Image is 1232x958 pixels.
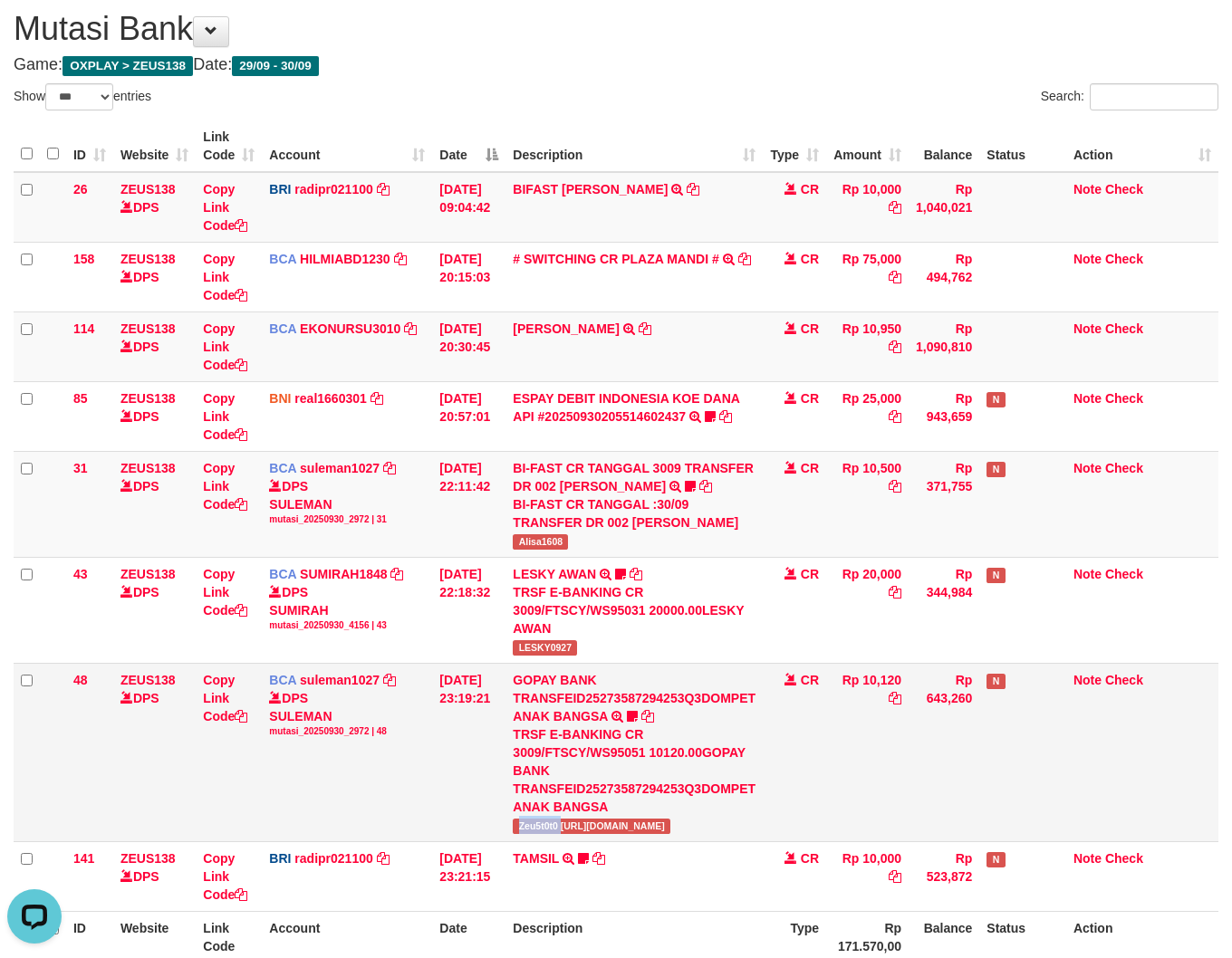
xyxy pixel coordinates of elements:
span: Has Note [987,852,1005,867]
span: 141 [73,851,94,866]
div: DPS SUMIRAH [269,583,425,632]
td: Rp 20,000 [826,557,909,663]
a: Copy suleman1027 to clipboard [383,673,396,687]
a: ZEUS138 [120,252,176,266]
a: Check [1105,182,1143,196]
a: HILMIABD1230 [300,252,390,266]
th: Account: activate to sort column ascending [262,120,432,172]
a: Copy Rp 25,000 to clipboard [889,409,901,424]
td: Rp 371,755 [909,451,979,557]
a: Copy LESKY AWAN to clipboard [630,567,642,581]
span: Has Note [987,462,1005,477]
a: Copy TAMSIL to clipboard [592,851,605,866]
td: Rp 10,500 [826,451,909,557]
a: radipr021100 [294,182,372,196]
span: CR [801,391,819,406]
a: Copy Link Code [203,182,247,233]
input: Search: [1090,83,1218,110]
td: Rp 494,762 [909,242,979,311]
a: # SWITCHING CR PLAZA MANDI # [513,252,718,266]
td: DPS [113,841,196,911]
a: Check [1105,673,1143,687]
a: Note [1073,182,1102,196]
a: GOPAY BANK TRANSFEID25273587294253Q3DOMPET ANAK BANGSA [513,673,756,723]
th: Amount: activate to sort column ascending [826,120,909,172]
h4: Game: Date: [14,56,1218,74]
a: ESPAY DEBIT INDONESIA KOE DANA API #20250930205514602437 [513,391,739,424]
a: Check [1105,567,1143,581]
div: TRSF E-BANKING CR 3009/FTSCY/WS95051 10120.00GOPAY BANK TRANSFEID25273587294253Q3DOMPET ANAK BANGSA [513,725,756,816]
a: Copy # SWITCHING CR PLAZA MANDI # to clipboard [738,252,751,266]
span: BCA [269,321,296,336]
a: suleman1027 [300,461,380,475]
a: ZEUS138 [120,391,176,406]
span: Alisa1608 [513,534,568,550]
span: CR [801,567,819,581]
h1: Mutasi Bank [14,11,1218,47]
a: ZEUS138 [120,182,176,196]
span: 158 [73,252,94,266]
a: real1660301 [294,391,366,406]
a: Copy Link Code [203,321,247,372]
a: Copy Rp 20,000 to clipboard [889,585,901,599]
th: Website: activate to sort column ascending [113,120,196,172]
th: Action: activate to sort column ascending [1066,120,1218,172]
a: Copy Rp 10,000 to clipboard [889,869,901,884]
td: Rp 523,872 [909,841,979,911]
td: DPS [113,172,196,243]
a: Copy Rp 10,120 to clipboard [889,691,901,705]
label: Search: [1041,83,1218,110]
a: Check [1105,252,1143,266]
span: CR [801,461,819,475]
a: Note [1073,321,1102,336]
td: Rp 1,040,021 [909,172,979,243]
a: ZEUS138 [120,851,176,866]
a: Note [1073,851,1102,866]
div: BI-FAST CR TANGGAL :30/09 TRANSFER DR 002 [PERSON_NAME] [513,495,756,532]
td: [DATE] 23:19:21 [432,663,505,841]
td: Rp 643,260 [909,663,979,841]
a: Copy Rp 10,950 to clipboard [889,340,901,354]
a: EKONURSU3010 [300,321,400,336]
select: Showentries [45,83,113,110]
td: Rp 75,000 [826,242,909,311]
th: Date: activate to sort column descending [432,120,505,172]
th: ID: activate to sort column ascending [66,120,113,172]
td: DPS [113,663,196,841]
button: Open LiveChat chat widget [7,7,62,62]
span: BNI [269,391,291,406]
td: [DATE] 20:30:45 [432,311,505,381]
span: 43 [73,567,88,581]
span: 114 [73,321,94,336]
span: Has Note [987,568,1005,583]
td: [DATE] 22:18:32 [432,557,505,663]
a: LESKY AWAN [513,567,596,581]
td: Rp 344,984 [909,557,979,663]
td: Rp 10,950 [826,311,909,381]
a: Copy HILMIABD1230 to clipboard [394,252,407,266]
div: DPS SULEMAN [269,689,425,738]
span: BRI [269,182,291,196]
a: Copy Rp 75,000 to clipboard [889,270,901,284]
div: TRSF E-BANKING CR 3009/FTSCY/WS95031 20000.00LESKY AWAN [513,583,756,637]
td: Rp 1,090,810 [909,311,979,381]
div: DPS SULEMAN [269,477,425,526]
span: Has Note [987,674,1005,689]
span: 29/09 - 30/09 [232,56,319,76]
a: Copy Link Code [203,391,247,442]
a: Copy real1660301 to clipboard [371,391,383,406]
a: Copy AHMAD AGUSTI to clipboard [639,321,651,336]
span: BCA [269,567,296,581]
a: BIFAST [PERSON_NAME] [513,182,668,196]
span: CR [801,182,819,196]
a: Copy Link Code [203,673,247,723]
a: [PERSON_NAME] [513,321,619,336]
a: Copy BIFAST ERIKA S PAUN to clipboard [687,182,699,196]
td: [DATE] 09:04:42 [432,172,505,243]
a: Copy radipr021100 to clipboard [377,851,390,866]
a: Copy Link Code [203,461,247,512]
td: [DATE] 20:15:03 [432,242,505,311]
td: DPS [113,557,196,663]
span: OXPLAY > ZEUS138 [63,56,193,76]
td: Rp 10,000 [826,172,909,243]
